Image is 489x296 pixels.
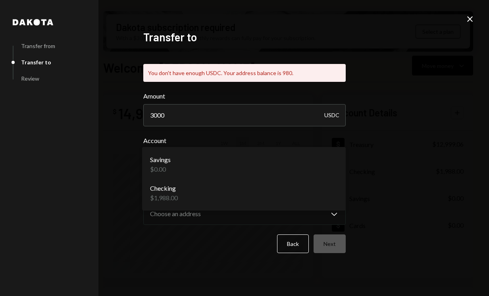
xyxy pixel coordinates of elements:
[21,43,55,49] div: Transfer from
[324,104,339,126] div: USDC
[21,75,39,82] div: Review
[150,155,171,164] div: Savings
[150,184,178,193] div: Checking
[143,29,346,45] h2: Transfer to
[21,59,51,66] div: Transfer to
[150,193,178,203] div: $1,988.00
[143,203,346,225] button: To Address
[277,234,309,253] button: Back
[143,64,346,82] div: You don't have enough USDC. Your address balance is 980.
[143,91,346,101] label: Amount
[143,104,346,126] input: Enter amount
[143,136,346,145] label: Account
[150,164,171,174] div: $0.00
